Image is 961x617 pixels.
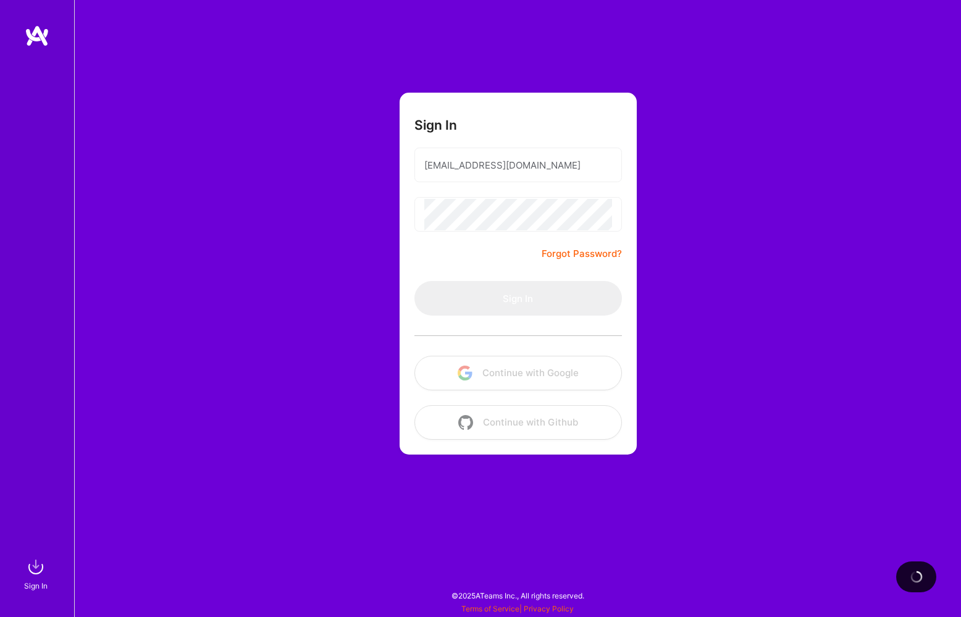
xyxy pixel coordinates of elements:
[461,604,574,613] span: |
[461,604,519,613] a: Terms of Service
[910,571,923,583] img: loading
[24,579,48,592] div: Sign In
[414,405,622,440] button: Continue with Github
[25,25,49,47] img: logo
[458,415,473,430] img: icon
[524,604,574,613] a: Privacy Policy
[26,555,48,592] a: sign inSign In
[414,281,622,316] button: Sign In
[414,117,457,133] h3: Sign In
[23,555,48,579] img: sign in
[74,580,961,611] div: © 2025 ATeams Inc., All rights reserved.
[458,366,472,380] img: icon
[542,246,622,261] a: Forgot Password?
[424,149,612,181] input: Email...
[414,356,622,390] button: Continue with Google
